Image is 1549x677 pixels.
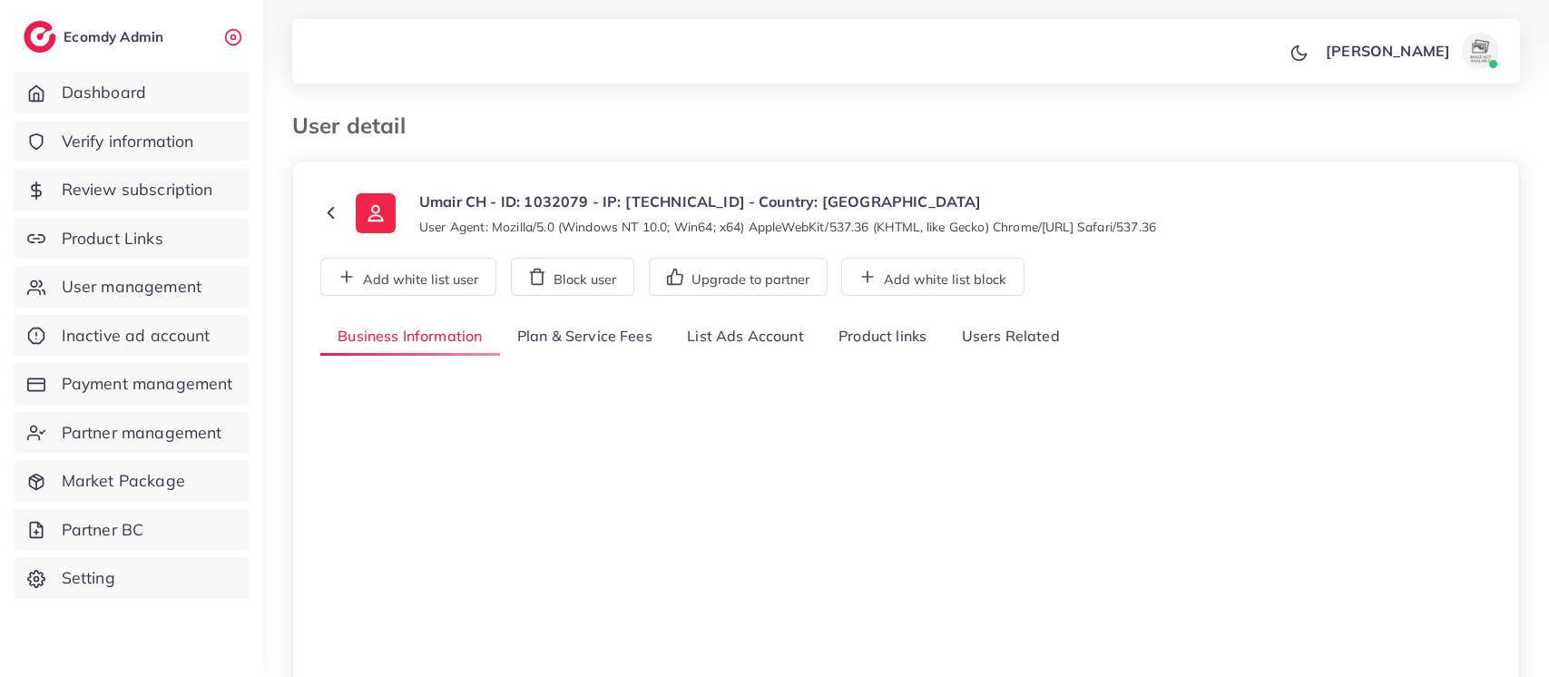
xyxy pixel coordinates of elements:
[14,557,250,599] a: Setting
[500,318,670,357] a: Plan & Service Fees
[14,121,250,162] a: Verify information
[62,324,211,348] span: Inactive ad account
[1462,33,1498,69] img: avatar
[419,191,1156,212] p: Umair CH - ID: 1032079 - IP: [TECHNICAL_ID] - Country: [GEOGRAPHIC_DATA]
[14,460,250,502] a: Market Package
[14,412,250,454] a: Partner management
[670,318,821,357] a: List Ads Account
[292,113,420,139] h3: User detail
[24,21,56,53] img: logo
[511,258,634,296] button: Block user
[62,469,185,493] span: Market Package
[320,258,496,296] button: Add white list user
[24,21,168,53] a: logoEcomdy Admin
[62,81,146,104] span: Dashboard
[14,266,250,308] a: User management
[62,421,222,445] span: Partner management
[62,178,213,201] span: Review subscription
[62,566,115,590] span: Setting
[62,518,144,542] span: Partner BC
[419,218,1156,236] small: User Agent: Mozilla/5.0 (Windows NT 10.0; Win64; x64) AppleWebKit/537.36 (KHTML, like Gecko) Chro...
[62,227,163,250] span: Product Links
[356,193,396,233] img: ic-user-info.36bf1079.svg
[14,363,250,405] a: Payment management
[64,28,168,45] h2: Ecomdy Admin
[14,169,250,211] a: Review subscription
[62,130,194,153] span: Verify information
[320,318,500,357] a: Business Information
[14,218,250,260] a: Product Links
[14,315,250,357] a: Inactive ad account
[649,258,828,296] button: Upgrade to partner
[14,509,250,551] a: Partner BC
[62,372,233,396] span: Payment management
[62,275,201,299] span: User management
[1316,33,1505,69] a: [PERSON_NAME]avatar
[1326,40,1450,62] p: [PERSON_NAME]
[14,72,250,113] a: Dashboard
[944,318,1076,357] a: Users Related
[821,318,944,357] a: Product links
[841,258,1024,296] button: Add white list block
